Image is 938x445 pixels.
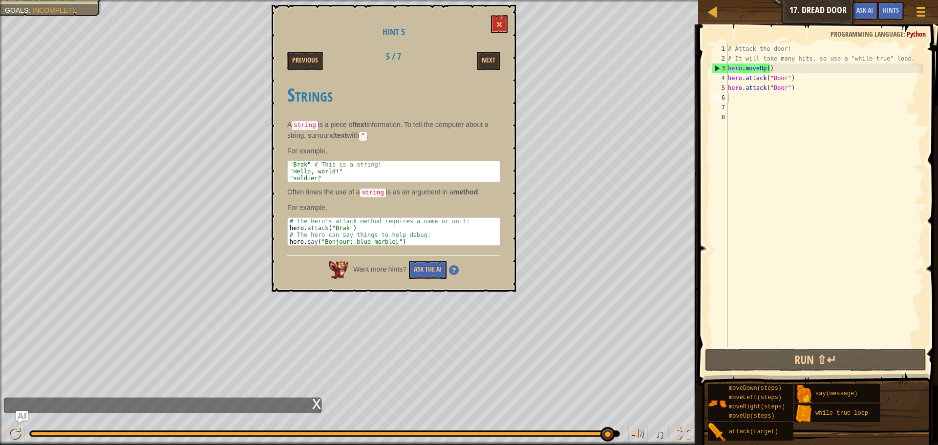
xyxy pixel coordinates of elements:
[712,44,728,54] div: 1
[28,6,32,14] span: :
[794,404,813,423] img: portrait.png
[287,85,500,105] h1: Strings
[708,423,726,442] img: portrait.png
[712,83,728,93] div: 5
[815,390,857,397] span: say(message)
[5,6,28,14] span: Goals
[287,187,500,198] p: Often times the use of a is as an argument in a .
[16,411,28,423] button: Ask AI
[292,121,318,130] code: string
[708,394,726,413] img: portrait.png
[287,120,500,141] p: A is a piece of information. To tell the computer about a string, surround with .
[287,52,323,70] button: Previous
[729,385,782,392] span: moveDown(steps)
[360,189,386,197] code: string
[449,265,459,275] img: Hint
[907,29,926,39] span: Python
[653,425,669,445] button: ♫
[729,413,775,420] span: moveUp(steps)
[655,426,664,441] span: ♫
[852,2,878,20] button: Ask AI
[5,425,24,445] button: Ctrl + P: Play
[287,203,500,212] p: For example,
[628,425,648,445] button: Adjust volume
[453,188,478,196] strong: method
[287,146,500,156] p: For example,
[794,385,813,403] img: portrait.png
[883,5,899,15] span: Hints
[354,121,366,128] strong: text
[729,394,782,401] span: moveLeft(steps)
[815,410,868,417] span: while-true loop
[729,403,785,410] span: moveRight(steps)
[729,428,778,435] span: attack(target)
[353,265,406,273] span: Want more hints?
[909,2,933,25] button: Show game menu
[335,131,347,139] strong: text
[363,52,424,62] h2: 5 / 7
[903,29,907,39] span: :
[712,103,728,112] div: 7
[712,93,728,103] div: 6
[312,398,321,408] div: x
[477,52,500,70] button: Next
[712,64,728,73] div: 3
[856,5,873,15] span: Ask AI
[705,349,926,371] button: Run ⇧↵
[359,132,367,141] code: "
[409,261,447,279] button: Ask the AI
[32,6,77,14] span: Incomplete
[674,425,693,445] button: Toggle fullscreen
[831,29,903,39] span: Programming language
[712,54,728,64] div: 2
[712,73,728,83] div: 4
[329,261,348,278] img: AI
[383,26,405,38] span: Hint 5
[712,112,728,122] div: 8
